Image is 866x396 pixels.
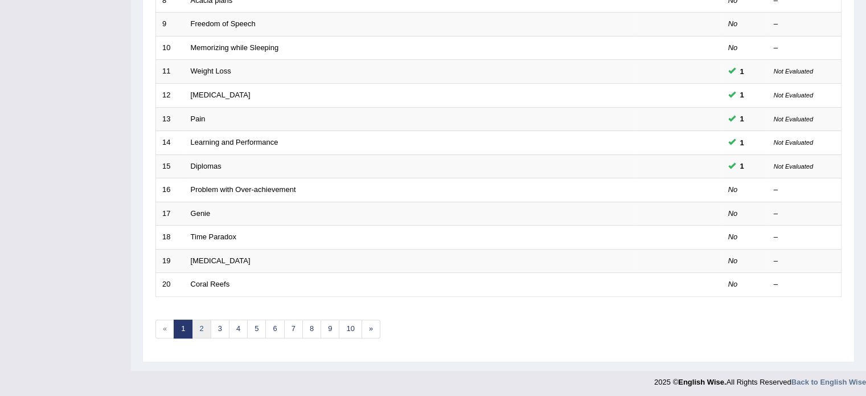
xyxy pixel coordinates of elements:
[736,89,749,101] span: You can still take this question
[736,160,749,172] span: You can still take this question
[736,137,749,149] span: You can still take this question
[191,185,296,194] a: Problem with Over-achievement
[156,178,184,202] td: 16
[284,320,303,338] a: 7
[211,320,229,338] a: 3
[774,163,813,170] small: Not Evaluated
[191,209,211,218] a: Genie
[791,378,866,386] a: Back to English Wise
[191,280,230,288] a: Coral Reefs
[155,320,174,338] span: «
[774,116,813,123] small: Not Evaluated
[728,256,738,265] em: No
[156,273,184,297] td: 20
[156,226,184,250] td: 18
[321,320,339,338] a: 9
[191,67,231,75] a: Weight Loss
[156,202,184,226] td: 17
[736,113,749,125] span: You can still take this question
[678,378,726,386] strong: English Wise.
[774,279,835,290] div: –
[774,68,813,75] small: Not Evaluated
[728,43,738,52] em: No
[302,320,321,338] a: 8
[774,19,835,30] div: –
[736,66,749,77] span: You can still take this question
[728,19,738,28] em: No
[191,162,221,170] a: Diplomas
[774,43,835,54] div: –
[191,19,256,28] a: Freedom of Speech
[362,320,380,338] a: »
[191,115,206,123] a: Pain
[156,60,184,84] td: 11
[156,107,184,131] td: 13
[191,232,236,241] a: Time Paradox
[265,320,284,338] a: 6
[192,320,211,338] a: 2
[156,36,184,60] td: 10
[728,280,738,288] em: No
[191,91,251,99] a: [MEDICAL_DATA]
[247,320,266,338] a: 5
[339,320,362,338] a: 10
[774,232,835,243] div: –
[191,138,278,146] a: Learning and Performance
[156,83,184,107] td: 12
[191,43,279,52] a: Memorizing while Sleeping
[229,320,248,338] a: 4
[728,232,738,241] em: No
[728,185,738,194] em: No
[774,92,813,99] small: Not Evaluated
[156,131,184,155] td: 14
[774,256,835,267] div: –
[191,256,251,265] a: [MEDICAL_DATA]
[156,249,184,273] td: 19
[774,209,835,219] div: –
[156,13,184,36] td: 9
[654,371,866,387] div: 2025 © All Rights Reserved
[774,185,835,195] div: –
[774,139,813,146] small: Not Evaluated
[728,209,738,218] em: No
[156,154,184,178] td: 15
[174,320,192,338] a: 1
